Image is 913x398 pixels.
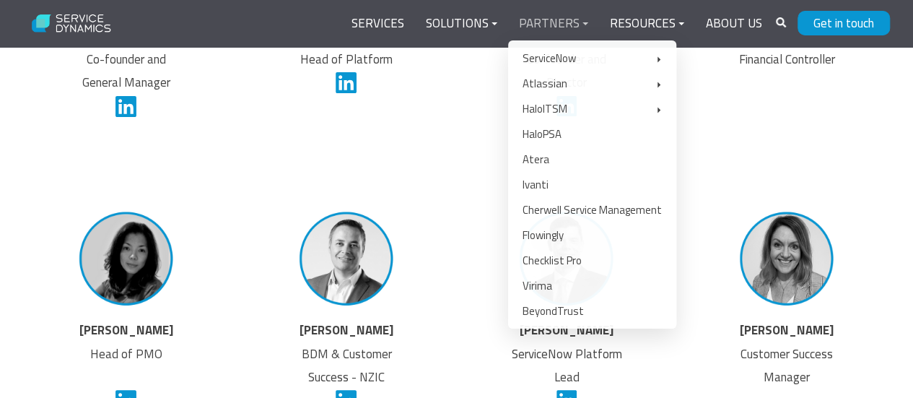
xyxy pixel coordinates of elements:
[798,11,890,35] a: Get in touch
[341,7,773,41] div: Navigation Menu
[515,222,669,248] a: Flowingly
[740,321,834,339] strong: [PERSON_NAME]
[515,172,669,197] a: Ivanti
[341,7,415,41] a: Services
[71,203,182,314] img: Grace
[515,121,669,147] a: HaloPSA
[300,321,393,339] strong: [PERSON_NAME]
[24,5,120,43] img: Service Dynamics Logo - White
[599,7,695,41] a: Resources
[71,25,182,126] p: Co-founder and General Manager
[415,7,508,41] a: Solutions
[515,147,669,172] a: Atera
[515,71,669,96] a: Atlassian
[515,273,669,298] a: Virima
[515,248,669,273] a: Checklist Pro
[291,203,402,314] img: eric2
[515,298,669,324] a: BeyondTrust
[520,321,613,339] strong: [PERSON_NAME]
[695,7,773,41] a: About Us
[79,321,173,339] strong: [PERSON_NAME]
[515,46,669,71] a: ServiceNow
[731,203,842,314] img: Clare-A
[515,197,669,222] a: Cherwell Service Management
[508,7,599,41] a: Partners
[515,96,669,121] a: HaloITSM
[291,25,402,103] p: Head of Platform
